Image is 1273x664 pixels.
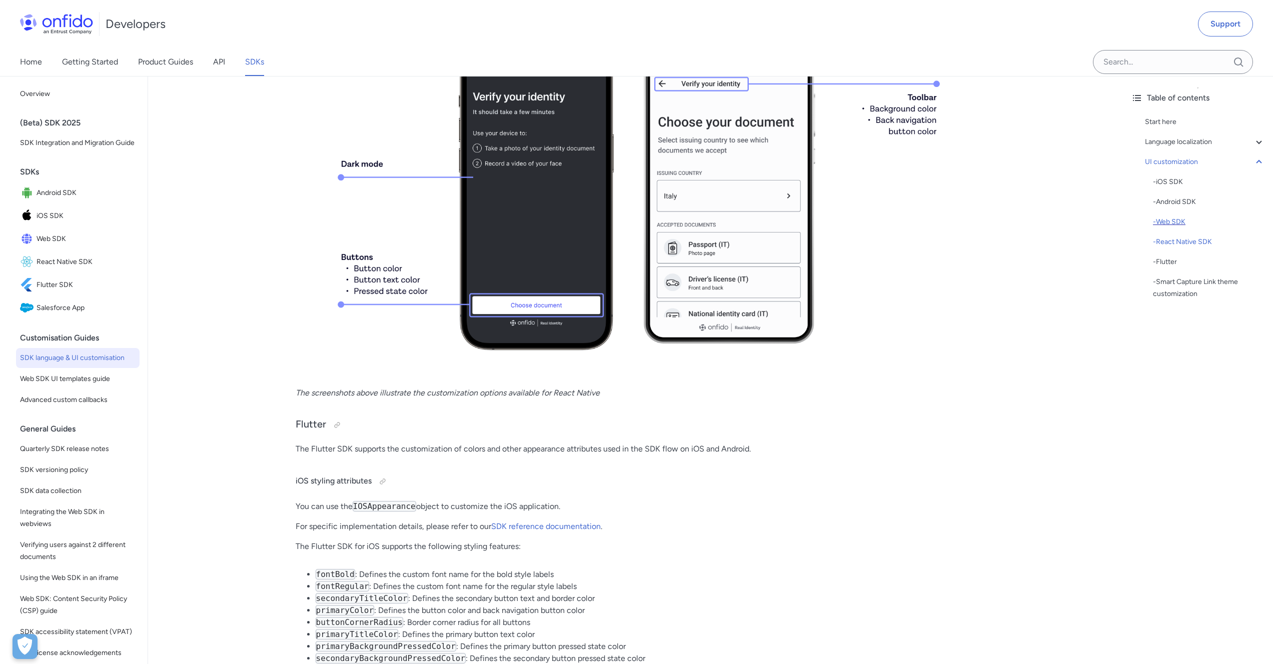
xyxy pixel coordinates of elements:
code: primaryTitleColor [316,629,399,639]
div: - Flutter [1153,256,1265,268]
span: SDK Integration and Migration Guide [20,137,136,149]
a: SDK data collection [16,481,140,501]
a: Language localization [1145,136,1265,148]
p: You can use the object to customize the iOS application. [296,500,976,512]
span: Quarterly SDK release notes [20,443,136,455]
span: Salesforce App [37,301,136,315]
span: Overview [20,88,136,100]
a: IconAndroid SDKAndroid SDK [16,182,140,204]
code: fontBold [316,569,355,579]
span: Advanced custom callbacks [20,394,136,406]
span: Web SDK [37,232,136,246]
a: -Android SDK [1153,196,1265,208]
code: fontRegular [316,581,370,591]
a: Overview [16,84,140,104]
a: Web SDK: Content Security Policy (CSP) guide [16,589,140,621]
p: For specific implementation details, please refer to our . [296,520,976,532]
li: : Border corner radius for all buttons [316,616,976,628]
div: Customisation Guides [20,328,144,348]
span: SDK accessibility statement (VPAT) [20,626,136,638]
a: IconiOS SDKiOS SDK [16,205,140,227]
img: Onfido Logo [20,14,93,34]
span: Verifying users against 2 different documents [20,539,136,563]
li: : Defines the secondary button text and border color [316,592,976,604]
span: Android SDK [37,186,136,200]
div: - iOS SDK [1153,176,1265,188]
div: - React Native SDK [1153,236,1265,248]
a: -Web SDK [1153,216,1265,228]
button: Open Preferences [13,634,38,659]
a: IconSalesforce AppSalesforce App [16,297,140,319]
h4: iOS styling attributes [296,473,976,489]
div: Table of contents [1131,92,1265,104]
span: SDK versioning policy [20,464,136,476]
li: : Defines the custom font name for the regular style labels [316,580,976,592]
code: IOSAppearance [353,501,416,511]
em: The screenshots above illustrate the customization options available for React Native [296,388,600,397]
a: Home [20,48,42,76]
a: Support [1198,11,1253,36]
a: SDKs [245,48,264,76]
li: : Defines the primary button pressed state color [316,640,976,652]
a: SDK versioning policy [16,460,140,480]
code: primaryColor [316,605,375,615]
a: SDK Integration and Migration Guide [16,133,140,153]
span: Using the Web SDK in an iframe [20,572,136,584]
span: SDK license acknowledgements [20,647,136,659]
a: Using the Web SDK in an iframe [16,568,140,588]
img: IconFlutter SDK [20,278,37,292]
p: The Flutter SDK for iOS supports the following styling features: [296,540,976,552]
span: SDK data collection [20,485,136,497]
a: SDK accessibility statement (VPAT) [16,622,140,642]
div: SDKs [20,162,144,182]
a: Verifying users against 2 different documents [16,535,140,567]
a: -iOS SDK [1153,176,1265,188]
li: : Defines the button color and back navigation button color [316,604,976,616]
a: IconWeb SDKWeb SDK [16,228,140,250]
a: UI customization [1145,156,1265,168]
a: -React Native SDK [1153,236,1265,248]
a: Start here [1145,116,1265,128]
div: (Beta) SDK 2025 [20,113,144,133]
img: IconSalesforce App [20,301,37,315]
span: Web SDK UI templates guide [20,373,136,385]
a: SDK license acknowledgements [16,643,140,663]
li: : Defines the custom font name for the bold style labels [316,568,976,580]
a: SDK language & UI customisation [16,348,140,368]
span: SDK language & UI customisation [20,352,136,364]
input: Onfido search input field [1093,50,1253,74]
a: Product Guides [138,48,193,76]
li: : Defines the primary button text color [316,628,976,640]
span: Integrating the Web SDK in webviews [20,506,136,530]
img: React Native UI customization [296,1,976,383]
span: iOS SDK [37,209,136,223]
a: IconReact Native SDKReact Native SDK [16,251,140,273]
code: secondaryBackgroundPressedColor [316,653,466,663]
a: -Smart Capture Link theme customization [1153,276,1265,300]
a: Web SDK UI templates guide [16,369,140,389]
a: -Flutter [1153,256,1265,268]
p: The Flutter SDK supports the customization of colors and other appearance attributes used in the ... [296,443,976,455]
div: Cookie Preferences [13,634,38,659]
h1: Developers [106,16,166,32]
img: IconWeb SDK [20,232,37,246]
img: IconReact Native SDK [20,255,37,269]
div: General Guides [20,419,144,439]
span: Flutter SDK [37,278,136,292]
a: Advanced custom callbacks [16,390,140,410]
code: primaryBackgroundPressedColor [316,641,456,651]
h3: Flutter [296,417,976,433]
code: buttonCornerRadius [316,617,403,627]
span: React Native SDK [37,255,136,269]
img: IconiOS SDK [20,209,37,223]
a: SDK reference documentation [491,521,601,531]
span: Web SDK: Content Security Policy (CSP) guide [20,593,136,617]
a: Quarterly SDK release notes [16,439,140,459]
code: secondaryTitleColor [316,593,408,603]
img: IconAndroid SDK [20,186,37,200]
div: - Web SDK [1153,216,1265,228]
div: - Android SDK [1153,196,1265,208]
